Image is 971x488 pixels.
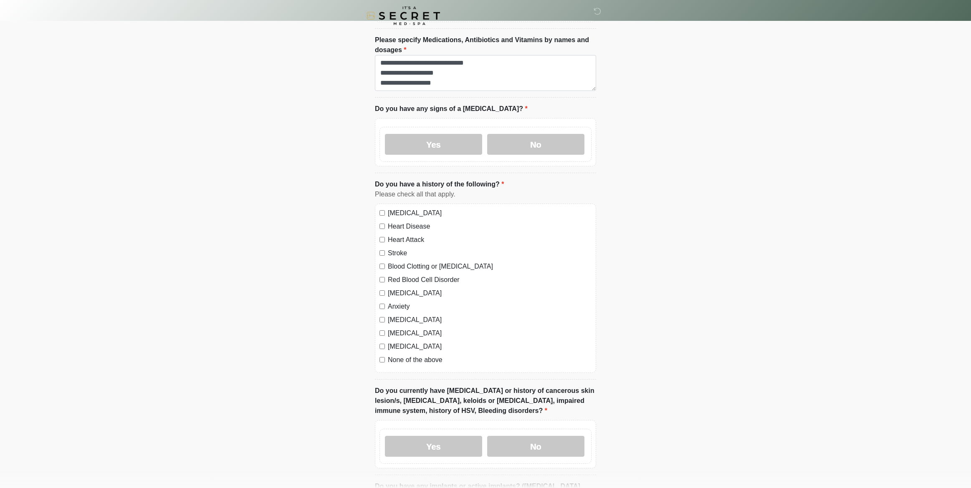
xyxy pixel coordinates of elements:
[375,179,504,189] label: Do you have a history of the following?
[379,344,385,349] input: [MEDICAL_DATA]
[379,210,385,216] input: [MEDICAL_DATA]
[388,275,592,285] label: Red Blood Cell Disorder
[375,189,596,199] div: Please check all that apply.
[388,355,592,365] label: None of the above
[379,237,385,242] input: Heart Attack
[379,357,385,362] input: None of the above
[388,288,592,298] label: [MEDICAL_DATA]
[385,134,482,155] label: Yes
[379,224,385,229] input: Heart Disease
[388,221,592,231] label: Heart Disease
[375,35,596,55] label: Please specify Medications, Antibiotics and Vitamins by names and dosages
[388,235,592,245] label: Heart Attack
[487,134,584,155] label: No
[379,317,385,322] input: [MEDICAL_DATA]
[379,250,385,256] input: Stroke
[388,262,592,272] label: Blood Clotting or [MEDICAL_DATA]
[379,304,385,309] input: Anxiety
[379,290,385,296] input: [MEDICAL_DATA]
[379,330,385,336] input: [MEDICAL_DATA]
[388,302,592,312] label: Anxiety
[379,277,385,282] input: Red Blood Cell Disorder
[388,315,592,325] label: [MEDICAL_DATA]
[388,248,592,258] label: Stroke
[375,386,596,416] label: Do you currently have [MEDICAL_DATA] or history of cancerous skin lesion/s, [MEDICAL_DATA], keloi...
[367,6,440,25] img: It's A Secret Med Spa Logo
[388,342,592,352] label: [MEDICAL_DATA]
[487,436,584,457] label: No
[385,436,482,457] label: Yes
[388,328,592,338] label: [MEDICAL_DATA]
[388,208,592,218] label: [MEDICAL_DATA]
[379,264,385,269] input: Blood Clotting or [MEDICAL_DATA]
[375,104,528,114] label: Do you have any signs of a [MEDICAL_DATA]?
